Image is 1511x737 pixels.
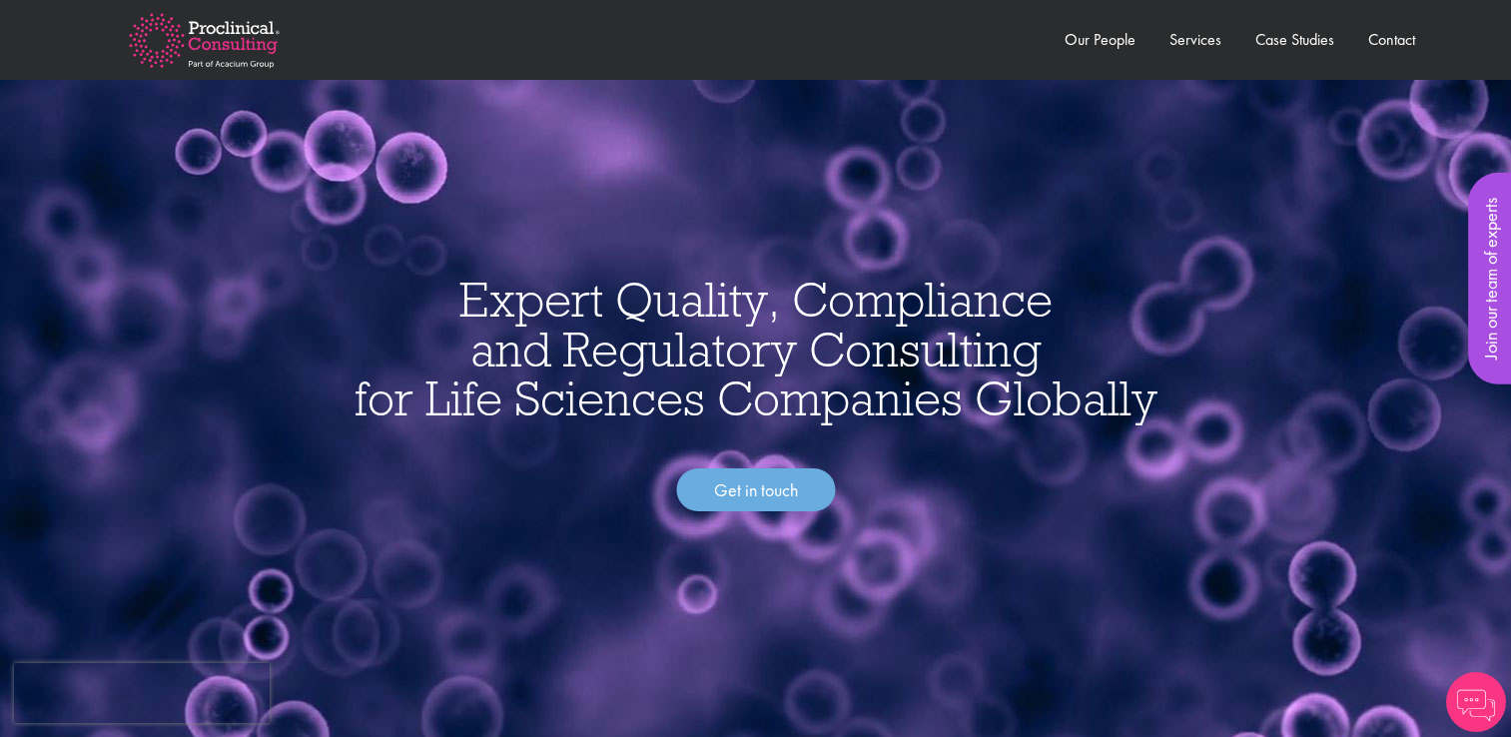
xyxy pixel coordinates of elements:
a: Our People [1065,29,1135,50]
iframe: reCAPTCHA [14,663,270,723]
a: Get in touch [676,468,835,512]
h1: Expert Quality, Compliance and Regulatory Consulting for Life Sciences Companies Globally [20,275,1491,423]
img: Chatbot [1446,672,1506,732]
a: Contact [1368,29,1415,50]
a: Case Studies [1255,29,1334,50]
a: Services [1169,29,1221,50]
